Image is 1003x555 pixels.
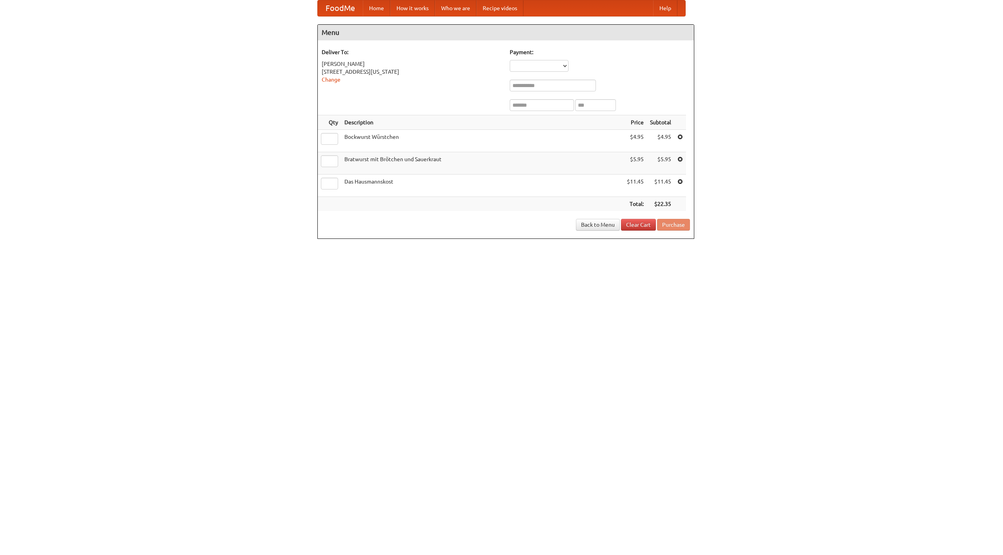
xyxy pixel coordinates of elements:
[621,219,656,231] a: Clear Cart
[647,152,674,175] td: $5.95
[647,115,674,130] th: Subtotal
[341,175,624,197] td: Das Hausmannskost
[657,219,690,231] button: Purchase
[653,0,677,16] a: Help
[318,25,694,40] h4: Menu
[624,130,647,152] td: $4.95
[318,0,363,16] a: FoodMe
[322,48,502,56] h5: Deliver To:
[624,115,647,130] th: Price
[576,219,620,231] a: Back to Menu
[322,68,502,76] div: [STREET_ADDRESS][US_STATE]
[322,76,340,83] a: Change
[647,175,674,197] td: $11.45
[322,60,502,68] div: [PERSON_NAME]
[510,48,690,56] h5: Payment:
[647,197,674,211] th: $22.35
[341,115,624,130] th: Description
[341,130,624,152] td: Bockwurst Würstchen
[363,0,390,16] a: Home
[647,130,674,152] td: $4.95
[624,197,647,211] th: Total:
[476,0,523,16] a: Recipe videos
[390,0,435,16] a: How it works
[341,152,624,175] td: Bratwurst mit Brötchen und Sauerkraut
[435,0,476,16] a: Who we are
[318,115,341,130] th: Qty
[624,175,647,197] td: $11.45
[624,152,647,175] td: $5.95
